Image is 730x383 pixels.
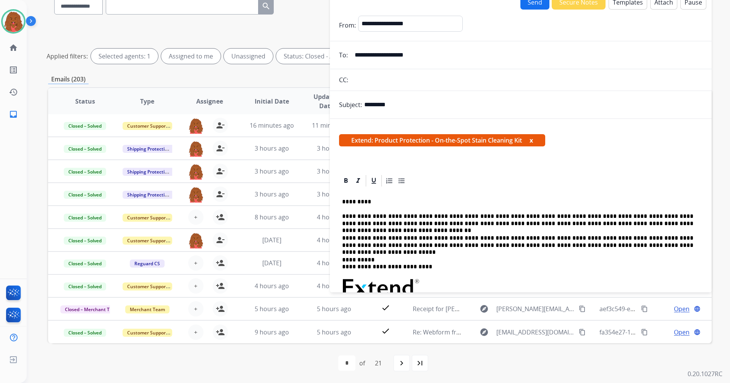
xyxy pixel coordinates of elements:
span: Closed – Solved [64,237,106,245]
span: [PERSON_NAME][EMAIL_ADDRESS][PERSON_NAME][DOMAIN_NAME] [496,304,575,313]
img: agent-avatar [188,164,203,180]
span: [DATE] [262,236,281,244]
p: CC: [339,75,348,84]
span: Closed – Solved [64,282,106,290]
span: 5 hours ago [317,305,351,313]
button: + [188,301,203,316]
div: Bullet List [396,175,407,187]
span: 4 hours ago [317,213,351,221]
mat-icon: navigate_next [397,359,406,368]
div: Unassigned [224,49,273,64]
p: From: [339,21,356,30]
mat-icon: person_remove [216,235,225,245]
img: agent-avatar [188,118,203,134]
span: Type [140,97,154,106]
span: 3 hours ago [317,144,351,153]
span: Customer Support [123,282,172,290]
mat-icon: home [9,43,18,52]
div: Italic [352,175,364,187]
span: 8 hours ago [255,213,289,221]
button: + [188,278,203,294]
div: of [359,359,365,368]
span: Open [674,328,690,337]
img: agent-avatar [188,187,203,203]
span: Closed – Solved [64,145,106,153]
mat-icon: check [381,326,390,336]
mat-icon: content_copy [641,329,648,336]
img: avatar [3,11,24,32]
span: Initial Date [255,97,289,106]
p: Subject: [339,100,362,109]
span: Customer Support [123,237,172,245]
span: aef3c549-e15f-4c76-a0f0-a6ee47471172 [599,305,712,313]
mat-icon: explore [480,328,489,337]
span: Status [75,97,95,106]
span: + [194,213,197,222]
mat-icon: person_remove [216,121,225,130]
mat-icon: person_add [216,213,225,222]
span: 4 hours ago [317,282,351,290]
mat-icon: search [262,2,271,11]
div: Ordered List [384,175,395,187]
span: 11 minutes ago [312,121,356,130]
button: + [188,325,203,340]
mat-icon: person_remove [216,144,225,153]
span: Receipt for [PERSON_NAME] [413,305,493,313]
button: + [188,209,203,225]
div: Underline [368,175,380,187]
span: 5 hours ago [317,328,351,336]
span: Shipping Protection [123,191,175,199]
span: Closed – Solved [64,214,106,222]
span: 9 hours ago [255,328,289,336]
mat-icon: explore [480,304,489,313]
div: 21 [369,355,388,371]
mat-icon: content_copy [579,329,586,336]
span: Updated Date [309,92,344,110]
span: Closed – Solved [64,168,106,176]
span: 4 hours ago [255,282,289,290]
span: Assignee [196,97,223,106]
span: Closed – Solved [64,329,106,337]
span: + [194,328,197,337]
span: Customer Support [123,329,172,337]
mat-icon: language [694,329,701,336]
span: [EMAIL_ADDRESS][DOMAIN_NAME] [496,328,575,337]
span: Shipping Protection [123,168,175,176]
span: + [194,304,197,313]
span: 3 hours ago [255,190,289,198]
span: Extend: Product Protection - On-the-Spot Stain Cleaning Kit [339,134,545,146]
span: 16 minutes ago [250,121,294,130]
span: + [194,281,197,290]
button: x [530,136,533,145]
button: + [188,255,203,271]
mat-icon: check [381,303,390,312]
img: agent-avatar [188,232,203,248]
span: Shipping Protection [123,145,175,153]
mat-icon: content_copy [579,305,586,312]
span: 4 hours ago [317,236,351,244]
mat-icon: list_alt [9,65,18,75]
p: Applied filters: [47,52,88,61]
p: To: [339,50,348,60]
div: Selected agents: 1 [91,49,158,64]
mat-icon: inbox [9,110,18,119]
span: Customer Support [123,122,172,130]
mat-icon: last_page [415,359,425,368]
span: Re: Webform from [EMAIL_ADDRESS][DOMAIN_NAME] on [DATE] [413,328,596,336]
span: [DATE] [262,259,281,267]
p: 0.20.1027RC [688,369,722,378]
span: 5 hours ago [255,305,289,313]
span: 3 hours ago [317,167,351,175]
span: Reguard CS [130,260,165,268]
mat-icon: person_add [216,304,225,313]
mat-icon: person_add [216,258,225,268]
span: Closed – Solved [64,122,106,130]
span: Closed – Solved [64,191,106,199]
span: 4 hours ago [317,259,351,267]
mat-icon: person_add [216,281,225,290]
div: Assigned to me [161,49,221,64]
span: Closed – Merchant Transfer [60,305,130,313]
span: Merchant Team [125,305,170,313]
mat-icon: history [9,88,18,97]
span: 3 hours ago [255,167,289,175]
